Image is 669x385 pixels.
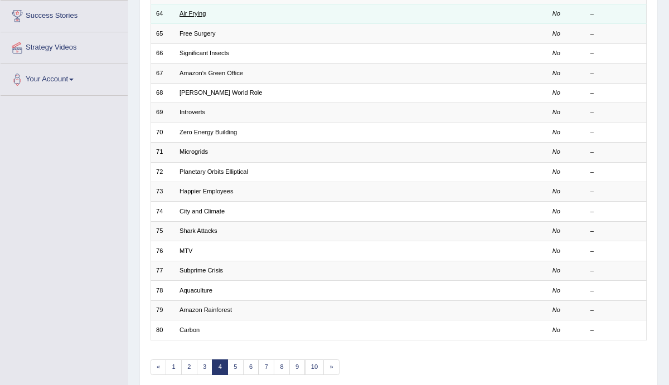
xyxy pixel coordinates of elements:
em: No [552,148,560,155]
div: – [590,49,641,58]
div: – [590,89,641,98]
td: 79 [151,300,174,320]
a: Microgrids [180,148,208,155]
a: City and Climate [180,208,225,215]
td: 77 [151,261,174,280]
em: No [552,208,560,215]
div: – [590,30,641,38]
a: » [323,359,340,375]
td: 68 [151,83,174,103]
a: 4 [212,359,228,375]
td: 76 [151,241,174,261]
td: 71 [151,143,174,162]
td: 75 [151,221,174,241]
em: No [552,70,560,76]
a: Zero Energy Building [180,129,237,135]
em: No [552,188,560,194]
div: – [590,266,641,275]
div: – [590,306,641,315]
div: – [590,207,641,216]
em: No [552,30,560,37]
div: – [590,168,641,177]
div: – [590,69,641,78]
em: No [552,326,560,333]
em: No [552,129,560,135]
div: – [590,247,641,256]
a: [PERSON_NAME] World Role [180,89,262,96]
td: 74 [151,202,174,221]
a: 8 [274,359,290,375]
a: « [151,359,167,375]
a: Air Frying [180,10,206,17]
div: – [590,326,641,335]
em: No [552,267,560,274]
a: Your Account [1,64,128,92]
a: 6 [243,359,259,375]
a: Amazon’s Green Office [180,70,243,76]
a: Significant Insects [180,50,229,56]
a: Amazon Rainforest [180,306,232,313]
a: 5 [227,359,244,375]
a: 9 [289,359,306,375]
a: 1 [166,359,182,375]
a: Success Stories [1,1,128,28]
td: 65 [151,24,174,43]
td: 64 [151,4,174,23]
div: – [590,9,641,18]
td: 78 [151,281,174,300]
td: 66 [151,43,174,63]
a: 2 [181,359,197,375]
a: Happier Employees [180,188,233,194]
div: – [590,187,641,196]
div: – [590,148,641,157]
em: No [552,247,560,254]
em: No [552,287,560,294]
em: No [552,168,560,175]
a: Free Surgery [180,30,215,37]
a: Strategy Videos [1,32,128,60]
div: – [590,128,641,137]
a: 10 [305,359,324,375]
a: Shark Attacks [180,227,217,234]
div: – [590,286,641,295]
em: No [552,227,560,234]
a: MTV [180,247,192,254]
div: – [590,227,641,236]
a: Planetary Orbits Elliptical [180,168,248,175]
td: 80 [151,320,174,340]
div: – [590,108,641,117]
a: Subprime Crisis [180,267,223,274]
td: 70 [151,123,174,142]
a: Carbon [180,326,200,333]
td: 72 [151,162,174,182]
td: 69 [151,103,174,123]
em: No [552,50,560,56]
a: Introverts [180,109,205,115]
em: No [552,89,560,96]
em: No [552,109,560,115]
a: 3 [197,359,213,375]
td: 73 [151,182,174,202]
em: No [552,306,560,313]
a: Aquaculture [180,287,212,294]
a: 7 [259,359,275,375]
td: 67 [151,64,174,83]
em: No [552,10,560,17]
